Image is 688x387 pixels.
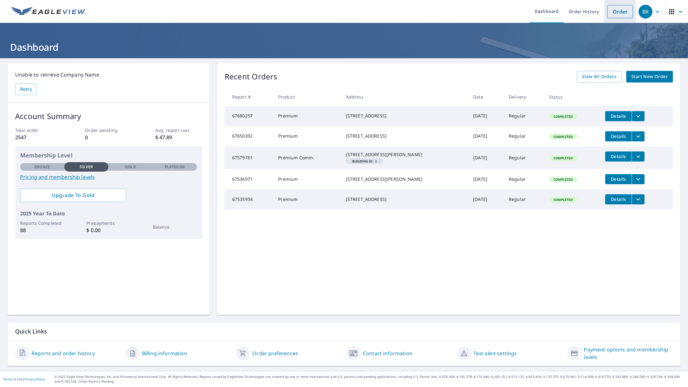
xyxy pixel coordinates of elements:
[341,88,468,106] th: Address
[165,164,185,170] p: Platinum
[34,164,50,170] p: Bronze
[15,83,37,95] button: Retry
[504,88,544,106] th: Delivery
[346,196,463,202] div: [STREET_ADDRESS]
[607,5,633,18] a: Order
[32,350,95,357] a: Reports and order history
[15,111,202,122] p: Account Summary
[504,189,544,209] td: Regular
[468,88,504,106] th: Date
[609,196,628,202] span: Details
[20,226,64,234] p: 88
[273,146,341,169] td: Premium Comm.
[54,374,685,384] p: © 2025 Eagle View Technologies, Inc. and Pictometry International Corp. All Rights Reserved. Repo...
[609,176,628,182] span: Details
[550,134,576,139] span: Completed
[504,169,544,189] td: Regular
[346,151,463,158] div: [STREET_ADDRESS][PERSON_NAME]
[468,106,504,126] td: [DATE]
[20,85,32,93] span: Retry
[544,88,600,106] th: Status
[225,71,278,83] p: Recent Orders
[86,220,130,226] p: Prepayments
[20,220,64,226] p: Reports Completed
[346,113,463,119] div: [STREET_ADDRESS]
[605,111,632,121] button: detailsBtn-67680257
[352,160,373,163] em: Building ID
[86,226,130,234] p: $ 0.00
[273,88,341,106] th: Product
[584,346,673,361] a: Payment options and membership levels
[225,169,273,189] td: 67536971
[3,377,23,381] a: Terms of Use
[632,174,645,184] button: filesDropdownBtn-67536971
[550,114,576,119] span: Completed
[639,5,652,19] div: BR
[273,126,341,146] td: Premium
[632,131,645,141] button: filesDropdownBtn-67650392
[626,71,673,83] a: Start New Order
[632,194,645,204] button: filesDropdownBtn-67535934
[225,126,273,146] td: 67650392
[605,194,632,204] button: detailsBtn-67535934
[348,160,381,163] span: 3
[605,174,632,184] button: detailsBtn-67536971
[346,176,463,182] div: [STREET_ADDRESS][PERSON_NAME]
[605,151,632,162] button: detailsBtn-67579781
[582,73,616,81] span: View All Orders
[85,134,132,141] p: 0
[225,146,273,169] td: 67579781
[609,113,628,119] span: Details
[225,106,273,126] td: 67680257
[550,156,576,160] span: Completed
[142,350,187,357] a: Billing information
[468,189,504,209] td: [DATE]
[20,173,197,181] a: Pricing and membership levels
[225,189,273,209] td: 67535934
[15,134,62,141] p: 2547
[15,127,62,134] p: Total order
[468,146,504,169] td: [DATE]
[155,134,202,141] p: $ 47.89
[363,350,412,357] a: Contact information
[125,164,136,170] p: Gold
[3,377,45,381] p: |
[609,133,628,139] span: Details
[15,327,673,335] p: Quick Links
[468,169,504,189] td: [DATE]
[8,41,680,54] h1: Dashboard
[20,210,197,217] p: 2025 Year To Date
[20,188,126,202] a: Upgrade To Gold
[155,127,202,134] p: Avg. report cost
[504,106,544,126] td: Regular
[504,126,544,146] td: Regular
[632,111,645,121] button: filesDropdownBtn-67680257
[15,71,202,78] p: Unable to retrieve Company Name
[550,197,576,202] span: Completed
[632,151,645,162] button: filesDropdownBtn-67579781
[252,350,298,357] a: Order preferences
[605,131,632,141] button: detailsBtn-67650392
[273,106,341,126] td: Premium
[25,377,45,381] a: Privacy Policy
[577,71,622,83] a: View All Orders
[273,189,341,209] td: Premium
[80,164,93,170] p: Silver
[631,73,668,81] span: Start New Order
[11,7,86,16] img: EV Logo
[20,151,197,160] p: Membership Level
[473,350,517,357] a: Text alert settings
[346,133,463,139] div: [STREET_ADDRESS]
[225,88,273,106] th: Report #
[273,169,341,189] td: Premium
[609,153,628,159] span: Details
[25,192,121,199] span: Upgrade To Gold
[504,146,544,169] td: Regular
[85,127,132,134] p: Order pending
[153,224,197,230] p: Balance
[550,177,576,182] span: Completed
[468,126,504,146] td: [DATE]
